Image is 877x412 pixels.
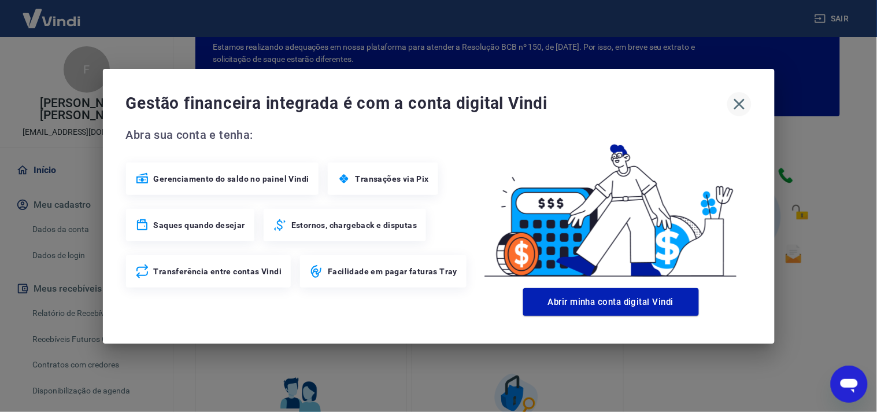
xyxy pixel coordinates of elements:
span: Saques quando desejar [154,219,245,231]
span: Gestão financeira integrada é com a conta digital Vindi [126,92,727,115]
span: Gerenciamento do saldo no painel Vindi [154,173,309,185]
span: Transferência entre contas Vindi [154,266,282,277]
span: Estornos, chargeback e disputas [291,219,417,231]
span: Abra sua conta e tenha: [126,126,471,144]
button: Abrir minha conta digital Vindi [523,288,699,316]
span: Transações via Pix [356,173,429,185]
span: Facilidade em pagar faturas Tray [328,266,457,277]
iframe: Botão para abrir a janela de mensagens [831,366,868,403]
img: Good Billing [471,126,752,284]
